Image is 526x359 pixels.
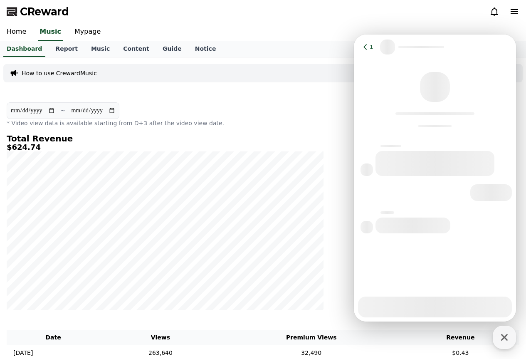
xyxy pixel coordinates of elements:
[188,41,223,57] a: Notice
[354,35,516,322] iframe: Channel chat
[156,41,188,57] a: Guide
[60,106,66,116] p: ~
[49,41,84,57] a: Report
[84,41,116,57] a: Music
[7,143,324,151] h5: $624.74
[402,330,519,345] th: Revenue
[7,330,100,345] th: Date
[3,41,45,57] a: Dashboard
[68,23,107,41] a: Mypage
[7,119,324,127] p: * Video view data is available starting from D+3 after the video view date.
[38,23,63,41] a: Music
[13,349,33,357] p: [DATE]
[221,330,402,345] th: Premium Views
[7,134,324,143] h4: Total Revenue
[116,41,156,57] a: Content
[7,5,69,18] a: CReward
[20,5,69,18] span: CReward
[22,69,97,77] a: How to use CrewardMusic
[100,330,221,345] th: Views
